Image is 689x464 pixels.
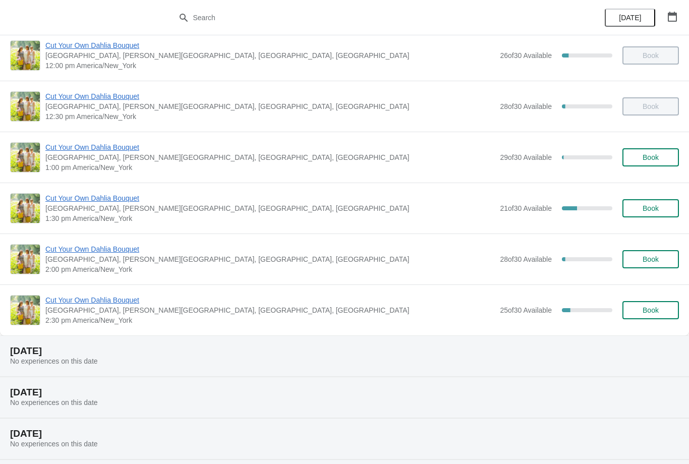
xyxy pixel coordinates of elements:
span: [GEOGRAPHIC_DATA], [PERSON_NAME][GEOGRAPHIC_DATA], [GEOGRAPHIC_DATA], [GEOGRAPHIC_DATA] [45,203,495,213]
span: [GEOGRAPHIC_DATA], [PERSON_NAME][GEOGRAPHIC_DATA], [GEOGRAPHIC_DATA], [GEOGRAPHIC_DATA] [45,305,495,315]
span: 2:00 pm America/New_York [45,264,495,274]
span: Cut Your Own Dahlia Bouquet [45,193,495,203]
button: Book [622,301,679,319]
button: Book [622,148,679,166]
input: Search [193,9,517,27]
span: No experiences on this date [10,398,98,407]
img: Cut Your Own Dahlia Bouquet | Cross Street Flower Farm, Jacobs Lane, Norwell, MA, USA | 12:00 pm ... [11,41,40,70]
span: [GEOGRAPHIC_DATA], [PERSON_NAME][GEOGRAPHIC_DATA], [GEOGRAPHIC_DATA], [GEOGRAPHIC_DATA] [45,50,495,61]
span: Book [643,153,659,161]
span: 2:30 pm America/New_York [45,315,495,325]
span: 25 of 30 Available [500,306,552,314]
span: No experiences on this date [10,440,98,448]
span: 1:30 pm America/New_York [45,213,495,223]
img: Cut Your Own Dahlia Bouquet | Cross Street Flower Farm, Jacobs Lane, Norwell, MA, USA | 2:00 pm A... [11,245,40,274]
img: Cut Your Own Dahlia Bouquet | Cross Street Flower Farm, Jacobs Lane, Norwell, MA, USA | 12:30 pm ... [11,92,40,121]
img: Cut Your Own Dahlia Bouquet | Cross Street Flower Farm, Jacobs Lane, Norwell, MA, USA | 1:30 pm A... [11,194,40,223]
span: 28 of 30 Available [500,102,552,110]
span: Cut Your Own Dahlia Bouquet [45,142,495,152]
span: Book [643,306,659,314]
span: [DATE] [619,14,641,22]
span: 29 of 30 Available [500,153,552,161]
span: Cut Your Own Dahlia Bouquet [45,244,495,254]
span: [GEOGRAPHIC_DATA], [PERSON_NAME][GEOGRAPHIC_DATA], [GEOGRAPHIC_DATA], [GEOGRAPHIC_DATA] [45,101,495,111]
span: Cut Your Own Dahlia Bouquet [45,295,495,305]
span: No experiences on this date [10,357,98,365]
span: Cut Your Own Dahlia Bouquet [45,91,495,101]
span: Book [643,204,659,212]
h2: [DATE] [10,387,679,397]
h2: [DATE] [10,346,679,356]
span: 26 of 30 Available [500,51,552,60]
h2: [DATE] [10,429,679,439]
span: [GEOGRAPHIC_DATA], [PERSON_NAME][GEOGRAPHIC_DATA], [GEOGRAPHIC_DATA], [GEOGRAPHIC_DATA] [45,152,495,162]
span: 12:00 pm America/New_York [45,61,495,71]
img: Cut Your Own Dahlia Bouquet | Cross Street Flower Farm, Jacobs Lane, Norwell, MA, USA | 1:00 pm A... [11,143,40,172]
img: Cut Your Own Dahlia Bouquet | Cross Street Flower Farm, Jacobs Lane, Norwell, MA, USA | 2:30 pm A... [11,296,40,325]
span: 12:30 pm America/New_York [45,111,495,122]
span: 21 of 30 Available [500,204,552,212]
button: Book [622,250,679,268]
span: [GEOGRAPHIC_DATA], [PERSON_NAME][GEOGRAPHIC_DATA], [GEOGRAPHIC_DATA], [GEOGRAPHIC_DATA] [45,254,495,264]
span: 28 of 30 Available [500,255,552,263]
button: [DATE] [605,9,655,27]
button: Book [622,199,679,217]
span: 1:00 pm America/New_York [45,162,495,172]
span: Cut Your Own Dahlia Bouquet [45,40,495,50]
span: Book [643,255,659,263]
